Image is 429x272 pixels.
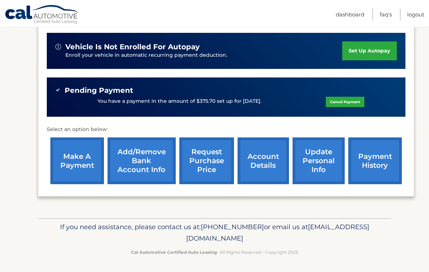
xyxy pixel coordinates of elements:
[407,9,424,20] a: Logout
[201,223,264,231] span: [PHONE_NUMBER]
[55,44,61,50] img: alert-white.svg
[43,221,387,244] p: If you need assistance, please contact us at: or email us at
[47,125,405,134] p: Select an option below:
[348,137,402,184] a: payment history
[50,137,104,184] a: make a payment
[65,51,343,59] p: Enroll your vehicle in automatic recurring payment deduction.
[293,137,345,184] a: update personal info
[131,250,217,255] strong: Cal Automotive Certified Auto Leasing
[179,137,234,184] a: request purchase price
[65,42,200,51] span: vehicle is not enrolled for autopay
[186,223,369,242] span: [EMAIL_ADDRESS][DOMAIN_NAME]
[336,9,364,20] a: Dashboard
[108,137,176,184] a: Add/Remove bank account info
[380,9,392,20] a: FAQ's
[5,5,80,25] a: Cal Automotive
[238,137,289,184] a: account details
[43,248,387,256] p: - All Rights Reserved - Copyright 2025
[65,86,133,95] span: Pending Payment
[55,87,60,92] img: check-green.svg
[342,41,396,60] a: set up autopay
[98,97,261,105] p: You have a payment in the amount of $375.70 set up for [DATE].
[326,97,364,107] a: Cancel Payment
